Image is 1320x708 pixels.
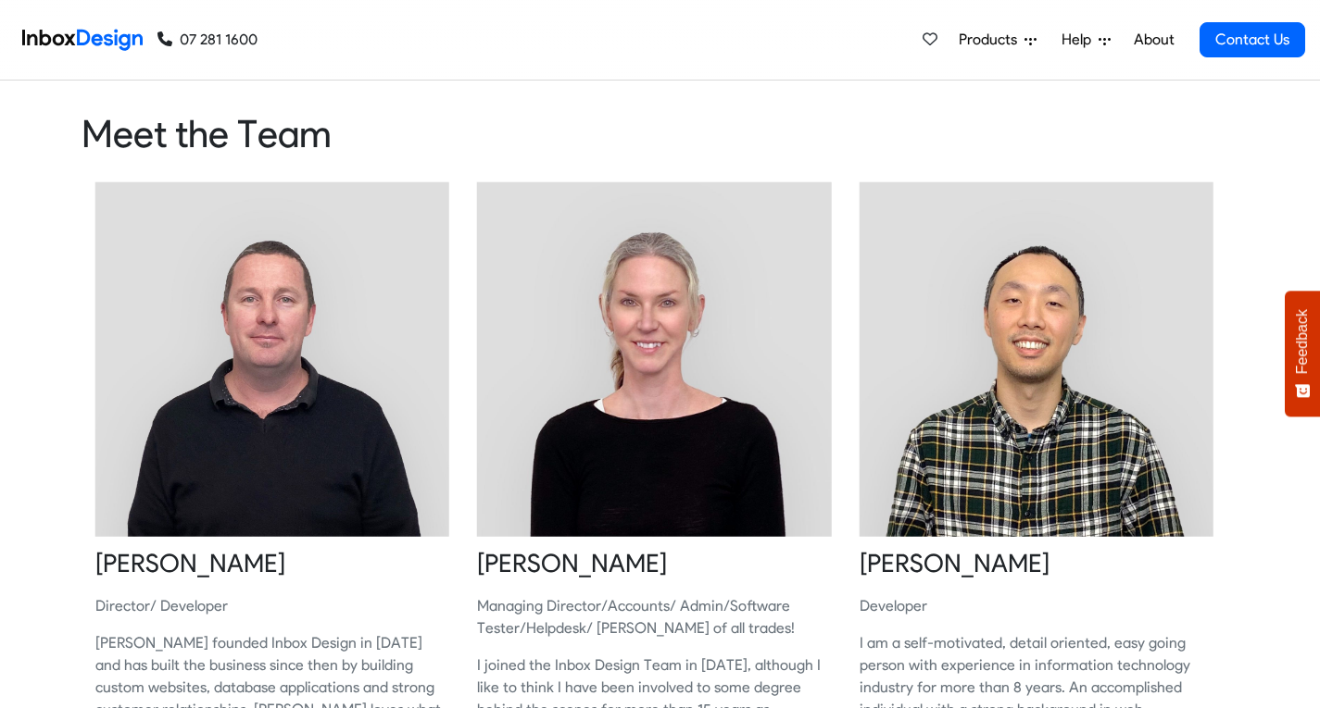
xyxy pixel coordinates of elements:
[1294,309,1311,374] span: Feedback
[477,547,832,580] heading: [PERSON_NAME]
[1200,22,1305,57] a: Contact Us
[477,182,832,537] img: 2021_09_23_jenny.jpg
[860,595,1214,617] p: Developer
[860,182,1214,537] img: 2021_09_23_ken.jpg
[860,547,1214,580] heading: [PERSON_NAME]
[1128,21,1179,58] a: About
[95,182,450,537] img: 2021_09_23_sheldon.jpg
[477,595,832,640] p: Managing Director/Accounts/ Admin/Software Tester/Helpdesk/ [PERSON_NAME] of all trades!
[951,21,1044,58] a: Products
[1062,29,1099,51] span: Help
[95,547,450,580] heading: [PERSON_NAME]
[82,110,1239,157] heading: Meet the Team
[95,595,450,617] p: Director/ Developer
[157,29,258,51] a: 07 281 1600
[1054,21,1118,58] a: Help
[1285,291,1320,416] button: Feedback - Show survey
[959,29,1025,51] span: Products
